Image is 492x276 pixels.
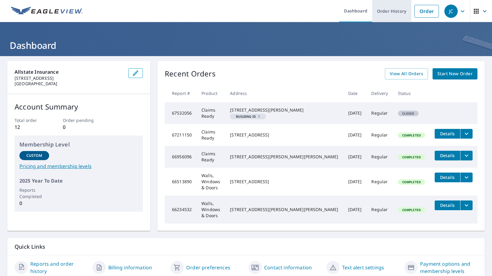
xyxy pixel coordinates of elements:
td: [DATE] [343,146,367,168]
h1: Dashboard [7,39,485,52]
td: Regular [366,196,393,224]
div: JC [444,5,458,18]
p: 2025 Year To Date [19,177,138,184]
button: detailsBtn-66234532 [435,200,460,210]
span: Completed [399,155,424,159]
a: Contact information [264,264,312,271]
p: Recent Orders [165,68,216,79]
em: Building ID [236,115,256,118]
p: Allstate Insurance [15,68,123,76]
span: 1 [232,115,264,118]
div: [STREET_ADDRESS][PERSON_NAME][PERSON_NAME] [230,207,338,213]
p: 0 [63,123,95,131]
div: [STREET_ADDRESS] [230,132,338,138]
a: Start New Order [433,68,477,79]
td: Regular [366,102,393,124]
td: Claims Ready [197,146,225,168]
td: Walls, Windows & Doors [197,168,225,196]
p: Account Summary [15,101,143,112]
th: Date [343,84,367,102]
td: Regular [366,146,393,168]
a: Order preferences [186,264,230,271]
td: 67211150 [165,124,197,146]
span: Completed [399,208,424,212]
td: 66513890 [165,168,197,196]
a: Text alert settings [342,264,384,271]
a: Billing information [108,264,152,271]
span: Completed [399,180,424,184]
td: 66956096 [165,146,197,168]
button: filesDropdownBtn-67211150 [460,129,473,139]
p: [STREET_ADDRESS] [15,76,123,81]
th: Product [197,84,225,102]
td: 66234532 [165,196,197,224]
span: Details [438,131,457,136]
div: [STREET_ADDRESS][PERSON_NAME] [230,107,338,113]
span: Details [438,202,457,208]
th: Address [225,84,343,102]
a: Pricing and membership levels [19,163,138,170]
button: detailsBtn-66513890 [435,173,460,182]
p: Total order [15,117,47,123]
button: filesDropdownBtn-66956096 [460,151,473,160]
td: [DATE] [343,102,367,124]
td: Regular [366,124,393,146]
span: Details [438,153,457,158]
span: Completed [399,133,424,137]
td: [DATE] [343,196,367,224]
p: Quick Links [15,243,477,251]
p: Membership Level [19,140,138,149]
p: Order pending [63,117,95,123]
p: Custom [26,153,42,158]
span: View All Orders [390,70,423,78]
button: filesDropdownBtn-66513890 [460,173,473,182]
td: [DATE] [343,124,367,146]
button: detailsBtn-66956096 [435,151,460,160]
th: Delivery [366,84,393,102]
span: Details [438,174,457,180]
a: View All Orders [385,68,428,79]
td: Claims Ready [197,124,225,146]
img: EV Logo [11,7,83,16]
td: 67532056 [165,102,197,124]
th: Report # [165,84,197,102]
a: Order [414,5,439,18]
span: Closed [399,111,418,116]
button: detailsBtn-67211150 [435,129,460,139]
p: [GEOGRAPHIC_DATA] [15,81,123,86]
div: [STREET_ADDRESS] [230,179,338,185]
p: 0 [19,200,49,207]
div: [STREET_ADDRESS][PERSON_NAME][PERSON_NAME] [230,154,338,160]
a: Reports and order history [30,260,88,275]
p: Reports Completed [19,187,49,200]
p: 12 [15,123,47,131]
a: Payment options and membership levels [420,260,477,275]
span: Start New Order [437,70,473,78]
th: Status [393,84,430,102]
button: filesDropdownBtn-66234532 [460,200,473,210]
td: Regular [366,168,393,196]
td: Claims Ready [197,102,225,124]
td: [DATE] [343,168,367,196]
td: Walls, Windows & Doors [197,196,225,224]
